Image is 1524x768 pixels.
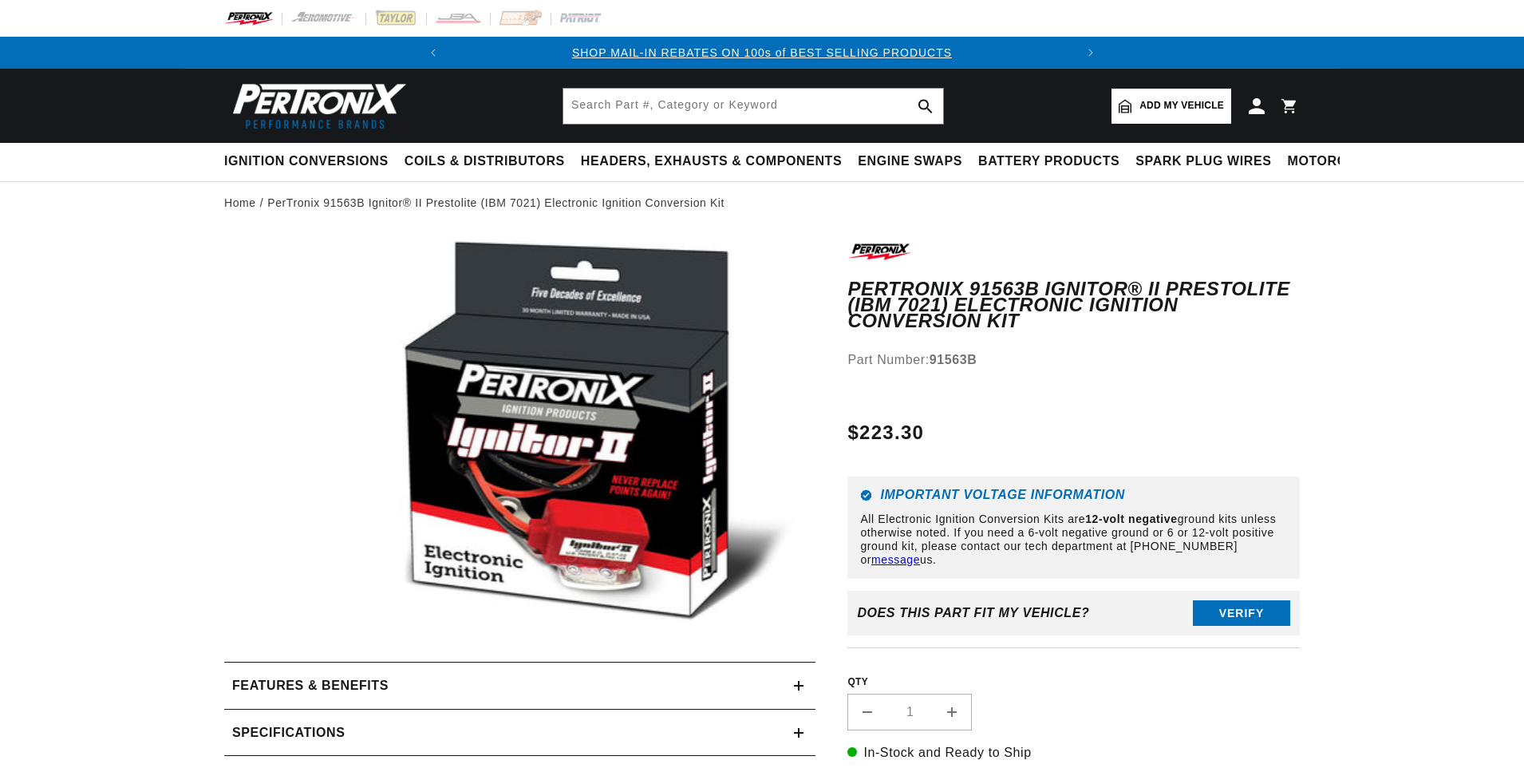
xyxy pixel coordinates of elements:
[397,143,573,180] summary: Coils & Distributors
[563,89,943,124] input: Search Part #, Category or Keyword
[417,37,449,69] button: Translation missing: en.sections.announcements.previous_announcement
[224,194,256,212] a: Home
[860,513,1287,566] p: All Electronic Ignition Conversion Kits are ground kits unless otherwise noted. If you need a 6-v...
[857,606,1089,620] div: Does This part fit My vehicle?
[267,194,724,212] a: PerTronix 91563B Ignitor® II Prestolite (IBM 7021) Electronic Ignition Conversion Kit
[908,89,943,124] button: search button
[930,353,977,366] strong: 91563B
[1127,143,1279,180] summary: Spark Plug Wires
[224,194,1300,212] nav: breadcrumbs
[1280,143,1391,180] summary: Motorcycle
[232,722,345,743] h2: Specifications
[1139,98,1224,113] span: Add my vehicle
[405,153,565,170] span: Coils & Distributors
[224,710,815,756] summary: Specifications
[1288,153,1383,170] span: Motorcycle
[572,46,952,59] a: SHOP MAIL-IN REBATES ON 100s of BEST SELLING PRODUCTS
[858,153,962,170] span: Engine Swaps
[449,44,1076,61] div: Announcement
[850,143,970,180] summary: Engine Swaps
[847,350,1300,370] div: Part Number:
[847,742,1300,763] p: In-Stock and Ready to Ship
[871,553,920,566] a: message
[224,143,397,180] summary: Ignition Conversions
[224,663,815,709] summary: Features & Benefits
[1135,153,1271,170] span: Spark Plug Wires
[449,44,1076,61] div: 1 of 2
[970,143,1127,180] summary: Battery Products
[224,153,389,170] span: Ignition Conversions
[860,489,1287,501] h6: Important Voltage Information
[978,153,1119,170] span: Battery Products
[232,675,389,696] h2: Features & Benefits
[184,37,1340,69] slideshow-component: Translation missing: en.sections.announcements.announcement_bar
[1193,600,1290,626] button: Verify
[1111,89,1231,124] a: Add my vehicle
[847,418,924,447] span: $223.30
[224,240,815,630] media-gallery: Gallery Viewer
[573,143,850,180] summary: Headers, Exhausts & Components
[1085,513,1177,525] strong: 12-volt negative
[581,153,842,170] span: Headers, Exhausts & Components
[1075,37,1107,69] button: Translation missing: en.sections.announcements.next_announcement
[224,78,408,133] img: Pertronix
[847,281,1300,330] h1: PerTronix 91563B Ignitor® II Prestolite (IBM 7021) Electronic Ignition Conversion Kit
[847,675,1300,689] label: QTY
